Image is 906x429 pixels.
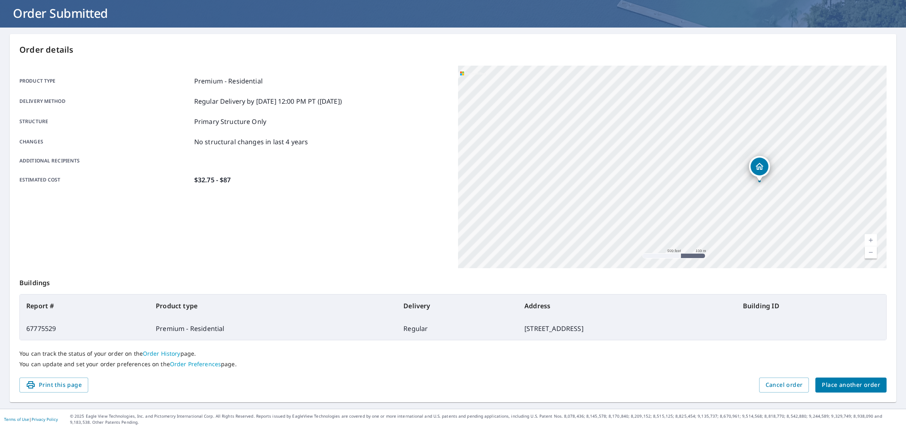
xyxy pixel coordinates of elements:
[149,295,397,317] th: Product type
[759,378,809,393] button: Cancel order
[397,295,518,317] th: Delivery
[194,76,263,86] p: Premium - Residential
[143,350,180,357] a: Order History
[736,295,886,317] th: Building ID
[32,416,58,422] a: Privacy Policy
[20,295,149,317] th: Report #
[19,76,191,86] p: Product type
[4,416,29,422] a: Terms of Use
[20,317,149,340] td: 67775529
[4,417,58,422] p: |
[194,137,308,147] p: No structural changes in last 4 years
[10,5,896,21] h1: Order Submitted
[19,268,887,294] p: Buildings
[19,137,191,147] p: Changes
[19,378,88,393] button: Print this page
[194,117,266,126] p: Primary Structure Only
[19,44,887,56] p: Order details
[194,96,342,106] p: Regular Delivery by [DATE] 12:00 PM PT ([DATE])
[26,380,82,390] span: Print this page
[19,361,887,368] p: You can update and set your order preferences on the page.
[518,317,736,340] td: [STREET_ADDRESS]
[19,350,887,357] p: You can track the status of your order on the page.
[766,380,803,390] span: Cancel order
[865,234,877,246] a: Current Level 16, Zoom In
[149,317,397,340] td: Premium - Residential
[749,156,770,181] div: Dropped pin, building 1, Residential property, 1519 Walnut St Helena, MT 59601
[19,96,191,106] p: Delivery method
[518,295,736,317] th: Address
[397,317,518,340] td: Regular
[19,157,191,164] p: Additional recipients
[815,378,887,393] button: Place another order
[70,413,902,425] p: © 2025 Eagle View Technologies, Inc. and Pictometry International Corp. All Rights Reserved. Repo...
[170,360,221,368] a: Order Preferences
[822,380,880,390] span: Place another order
[19,117,191,126] p: Structure
[865,246,877,258] a: Current Level 16, Zoom Out
[19,175,191,185] p: Estimated cost
[194,175,231,185] p: $32.75 - $87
